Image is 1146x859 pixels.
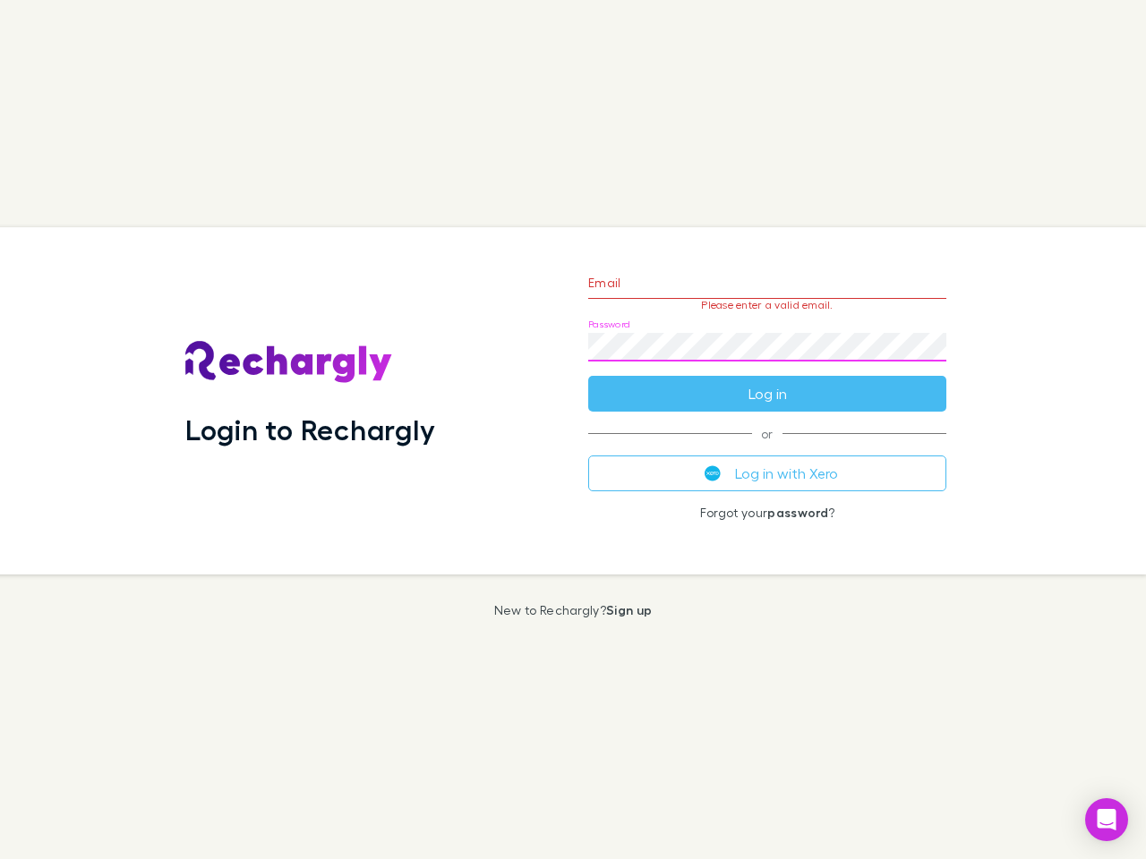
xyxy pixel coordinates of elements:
[588,376,946,412] button: Log in
[185,412,435,447] h1: Login to Rechargly
[1085,798,1128,841] div: Open Intercom Messenger
[185,341,393,384] img: Rechargly's Logo
[588,433,946,434] span: or
[588,318,630,331] label: Password
[705,465,721,481] img: Xero's logo
[606,602,652,617] a: Sign up
[588,455,946,491] button: Log in with Xero
[588,299,946,311] p: Please enter a valid email.
[494,603,653,617] p: New to Rechargly?
[767,505,828,520] a: password
[588,506,946,520] p: Forgot your ?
